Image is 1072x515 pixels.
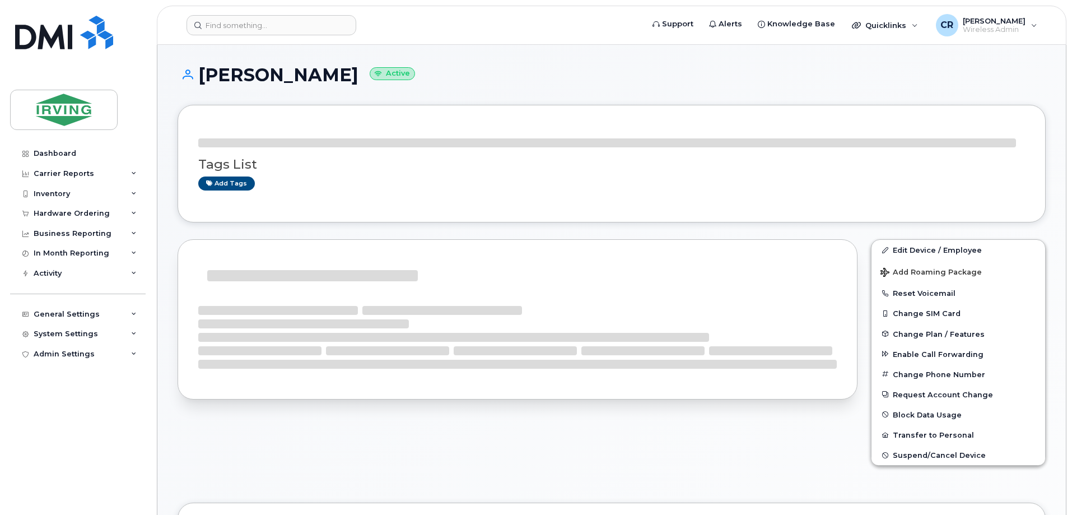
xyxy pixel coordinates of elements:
[871,260,1045,283] button: Add Roaming Package
[871,240,1045,260] a: Edit Device / Employee
[871,324,1045,344] button: Change Plan / Features
[871,283,1045,303] button: Reset Voicemail
[880,268,982,279] span: Add Roaming Package
[893,451,986,460] span: Suspend/Cancel Device
[370,67,415,80] small: Active
[871,425,1045,445] button: Transfer to Personal
[198,157,1025,171] h3: Tags List
[871,344,1045,364] button: Enable Call Forwarding
[871,384,1045,405] button: Request Account Change
[198,177,255,191] a: Add tags
[893,330,985,338] span: Change Plan / Features
[871,303,1045,323] button: Change SIM Card
[178,65,1046,85] h1: [PERSON_NAME]
[893,350,984,358] span: Enable Call Forwarding
[871,405,1045,425] button: Block Data Usage
[871,445,1045,465] button: Suspend/Cancel Device
[871,364,1045,384] button: Change Phone Number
